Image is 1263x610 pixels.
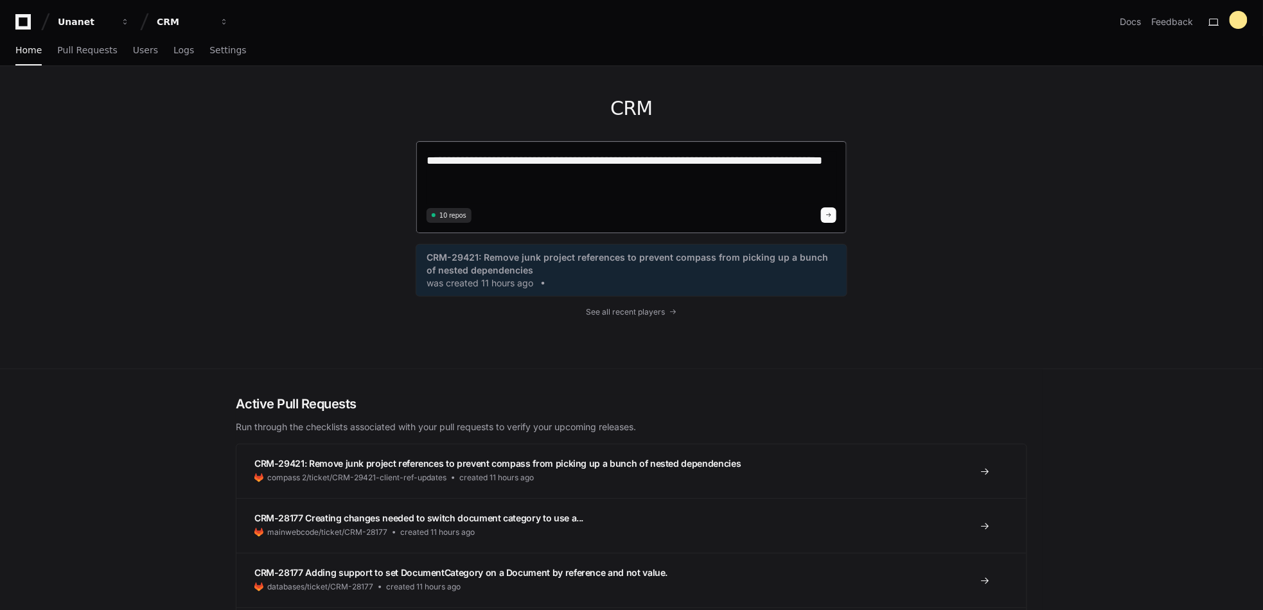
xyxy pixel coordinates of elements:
[209,36,246,65] a: Settings
[157,15,212,28] div: CRM
[386,582,461,592] span: created 11 hours ago
[173,46,194,54] span: Logs
[400,527,475,537] span: created 11 hours ago
[58,15,113,28] div: Unanet
[236,498,1027,553] a: CRM-28177 Creating changes needed to switch document category to use a...mainwebcode/ticket/CRM-2...
[1120,15,1142,28] a: Docs
[267,473,446,483] span: compass 2/ticket/CRM-29421-client-ref-updates
[427,251,836,277] span: CRM-29421: Remove junk project references to prevent compass from picking up a bunch of nested de...
[236,395,1027,413] h2: Active Pull Requests
[254,512,583,523] span: CRM-28177 Creating changes needed to switch document category to use a...
[267,527,387,537] span: mainwebcode/ticket/CRM-28177
[133,36,158,65] a: Users
[236,444,1027,498] a: CRM-29421: Remove junk project references to prevent compass from picking up a bunch of nested de...
[209,46,246,54] span: Settings
[53,10,135,33] button: Unanet
[427,251,836,290] a: CRM-29421: Remove junk project references to prevent compass from picking up a bunch of nested de...
[439,211,466,220] span: 10 repos
[57,36,117,65] a: Pull Requests
[459,473,534,483] span: created 11 hours ago
[267,582,373,592] span: databases/ticket/CRM-28177
[173,36,194,65] a: Logs
[15,46,42,54] span: Home
[254,458,741,469] span: CRM-29421: Remove junk project references to prevent compass from picking up a bunch of nested de...
[15,36,42,65] a: Home
[236,553,1027,607] a: CRM-28177 Adding support to set DocumentCategory on a Document by reference and not value.databas...
[1152,15,1194,28] button: Feedback
[152,10,234,33] button: CRM
[427,277,533,290] span: was created 11 hours ago
[133,46,158,54] span: Users
[416,97,847,120] h1: CRM
[236,421,1027,433] p: Run through the checklists associated with your pull requests to verify your upcoming releases.
[416,307,847,317] a: See all recent players
[254,567,668,578] span: CRM-28177 Adding support to set DocumentCategory on a Document by reference and not value.
[587,307,666,317] span: See all recent players
[57,46,117,54] span: Pull Requests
